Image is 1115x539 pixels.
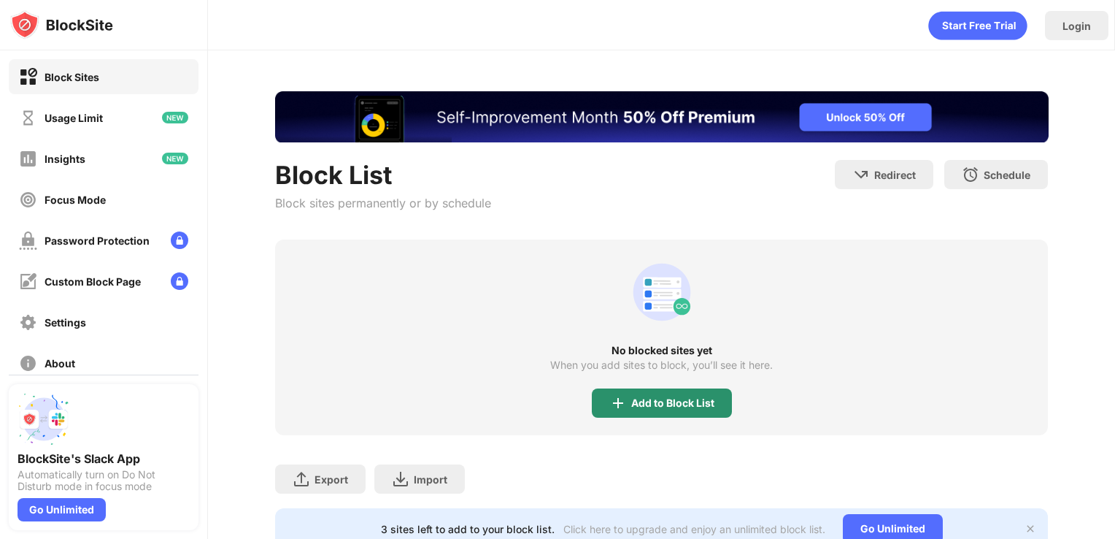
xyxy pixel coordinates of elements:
[19,272,37,291] img: customize-block-page-off.svg
[984,169,1030,181] div: Schedule
[1025,523,1036,535] img: x-button.svg
[171,232,188,249] img: lock-menu.svg
[45,194,106,206] div: Focus Mode
[45,234,150,247] div: Password Protection
[275,196,491,210] div: Block sites permanently or by schedule
[19,150,37,168] img: insights-off.svg
[45,275,141,288] div: Custom Block Page
[18,451,190,466] div: BlockSite's Slack App
[275,160,491,190] div: Block List
[631,397,714,409] div: Add to Block List
[45,357,75,370] div: About
[18,393,70,446] img: push-slack.svg
[19,354,37,372] img: about-off.svg
[19,68,37,86] img: block-on.svg
[162,112,188,123] img: new-icon.svg
[874,169,916,181] div: Redirect
[275,91,1049,142] iframe: Banner
[19,313,37,332] img: settings-off.svg
[563,523,825,535] div: Click here to upgrade and enjoy an unlimited block list.
[45,316,86,329] div: Settings
[627,257,697,327] div: animation
[414,473,447,486] div: Import
[550,359,773,371] div: When you add sites to block, you’ll see it here.
[19,191,37,209] img: focus-off.svg
[171,272,188,290] img: lock-menu.svg
[381,523,555,535] div: 3 sites left to add to your block list.
[45,153,85,165] div: Insights
[18,498,106,521] div: Go Unlimited
[162,153,188,164] img: new-icon.svg
[275,345,1049,356] div: No blocked sites yet
[1062,20,1091,32] div: Login
[10,10,113,39] img: logo-blocksite.svg
[928,11,1027,40] div: animation
[19,109,37,127] img: time-usage-off.svg
[45,112,103,124] div: Usage Limit
[45,71,99,83] div: Block Sites
[19,232,37,250] img: password-protection-off.svg
[315,473,348,486] div: Export
[18,469,190,492] div: Automatically turn on Do Not Disturb mode in focus mode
